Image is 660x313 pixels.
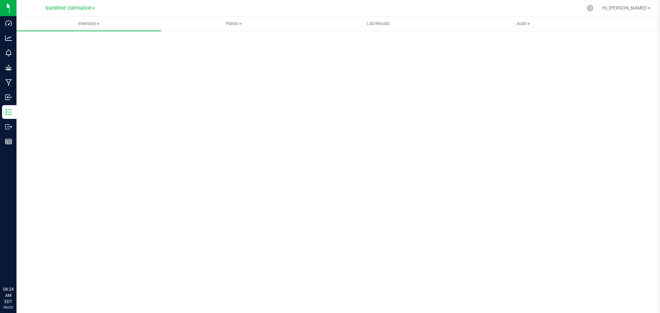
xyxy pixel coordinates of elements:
inline-svg: Manufacturing [5,79,12,86]
div: Manage settings [586,5,594,11]
span: Plants [162,21,306,27]
iframe: Resource center [7,258,27,279]
a: Inventory [16,16,161,31]
a: Lab Results [306,16,451,31]
inline-svg: Inventory [5,109,12,115]
span: Lab Results [357,21,399,27]
inline-svg: Dashboard [5,20,12,27]
inline-svg: Monitoring [5,49,12,56]
iframe: Resource center unread badge [20,257,29,265]
inline-svg: Inbound [5,94,12,101]
span: Sunshine Cultivation [45,5,91,11]
p: 09/25 [3,305,13,310]
span: Hi, [PERSON_NAME]! [602,5,647,11]
inline-svg: Analytics [5,35,12,42]
span: Audit [451,21,595,27]
a: Plants [161,16,306,31]
inline-svg: Outbound [5,123,12,130]
a: Audit [451,16,596,31]
span: Inventory [16,21,161,27]
p: 08:24 AM EDT [3,286,13,305]
inline-svg: Reports [5,138,12,145]
inline-svg: Grow [5,64,12,71]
